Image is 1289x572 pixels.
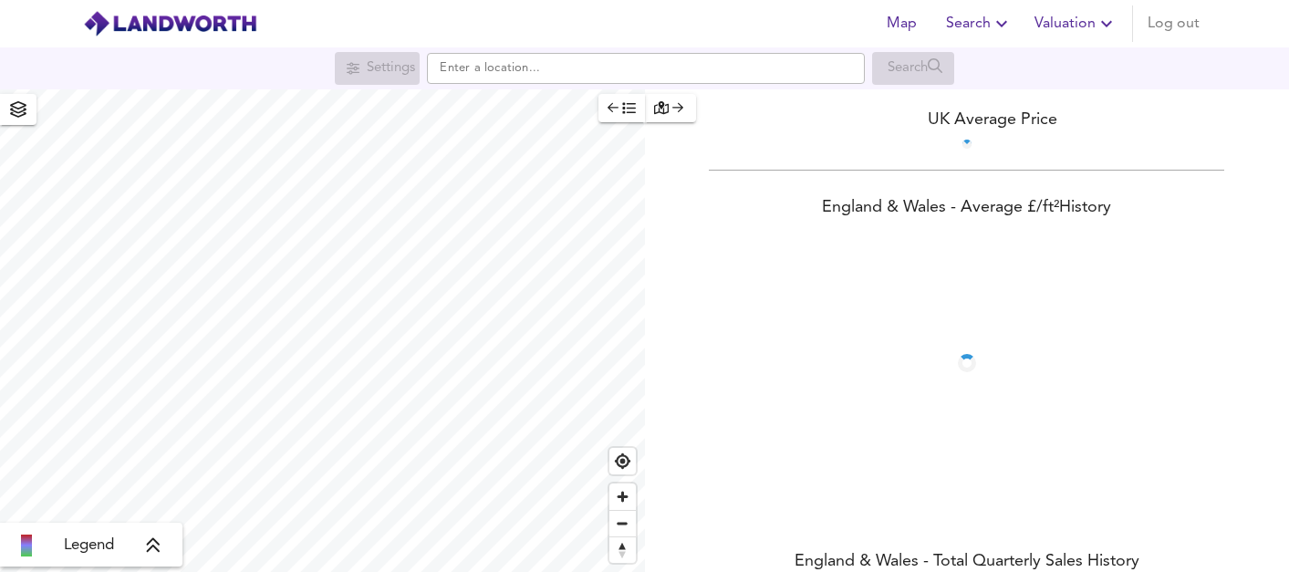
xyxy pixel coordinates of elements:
button: Zoom out [609,510,636,536]
span: Zoom out [609,511,636,536]
div: Search for a location first or explore the map [872,52,955,85]
button: Map [873,5,931,42]
span: Reset bearing to north [609,537,636,563]
button: Valuation [1027,5,1125,42]
span: Search [946,11,1013,36]
button: Log out [1140,5,1207,42]
button: Find my location [609,448,636,474]
input: Enter a location... [427,53,865,84]
span: Map [880,11,924,36]
span: Valuation [1034,11,1117,36]
button: Search [939,5,1020,42]
img: logo [83,10,257,37]
button: Zoom in [609,484,636,510]
button: Reset bearing to north [609,536,636,563]
div: Search for a location first or explore the map [335,52,420,85]
span: Log out [1148,11,1200,36]
span: Legend [64,535,114,556]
